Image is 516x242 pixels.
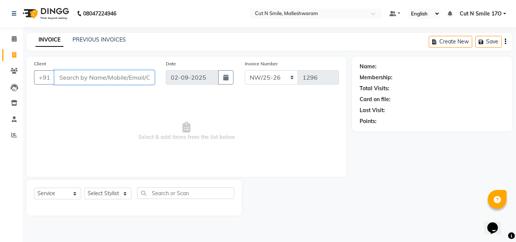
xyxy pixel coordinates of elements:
[19,3,71,24] img: logo
[360,85,389,92] div: Total Visits:
[475,36,502,48] button: Save
[360,74,392,82] div: Membership:
[137,187,234,199] input: Search or Scan
[360,63,377,71] div: Name:
[245,60,278,67] label: Invoice Number
[34,60,46,67] label: Client
[360,106,385,114] div: Last Visit:
[360,117,377,125] div: Points:
[34,94,339,169] span: Select & add items from the list below
[360,96,391,103] div: Card on file:
[54,70,154,85] input: Search by Name/Mobile/Email/Code
[429,36,472,48] button: Create New
[484,212,508,234] iframe: chat widget
[36,33,63,47] a: INVOICE
[34,70,55,85] button: +91
[73,36,126,43] a: PREVIOUS INVOICES
[166,60,176,67] label: Date
[460,10,502,18] span: Cut N Smile 17O
[83,3,116,24] b: 08047224946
